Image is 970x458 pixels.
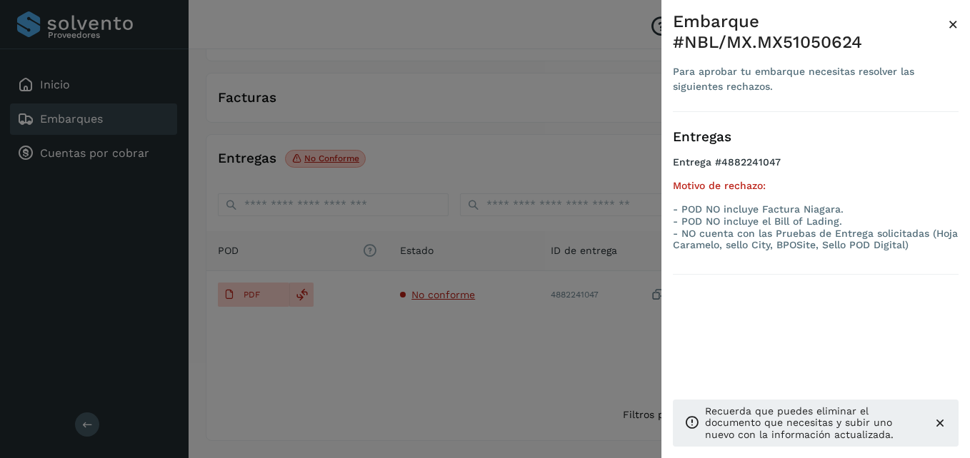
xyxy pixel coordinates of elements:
h4: Entrega #4882241047 [673,156,959,180]
h5: Motivo de rechazo: [673,180,959,192]
p: Recuerda que puedes eliminar el documento que necesitas y subir uno nuevo con la información actu... [705,405,921,441]
p: - POD NO incluye Factura Niagara. [673,203,959,215]
div: Para aprobar tu embarque necesitas resolver las siguientes rechazos. [673,64,948,94]
button: Close [948,11,959,37]
p: - POD NO incluye el Bill of Lading. [673,215,959,228]
span: × [948,14,959,34]
h3: Entregas [673,129,959,146]
div: Embarque #NBL/MX.MX51050624 [673,11,948,53]
p: - NO cuenta con las Pruebas de Entrega solicitadas (Hoja Caramelo, sello City, BPOSite, Sello POD... [673,228,959,252]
